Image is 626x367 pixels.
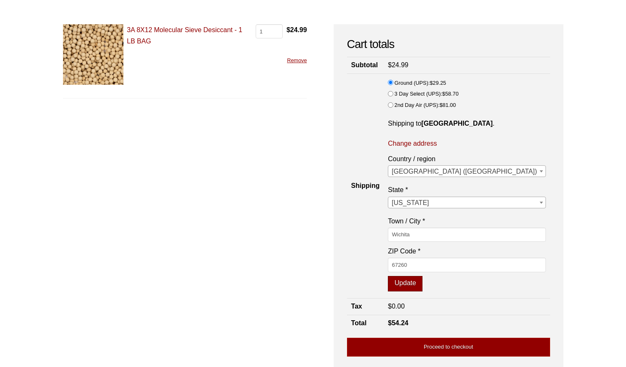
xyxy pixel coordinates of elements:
label: Ground (UPS): [395,78,446,88]
button: Update [388,276,422,292]
a: Remove this item [287,57,307,63]
label: Town / City [388,215,546,227]
h2: Cart totals [347,38,550,51]
bdi: 24.99 [287,26,307,33]
a: Proceed to checkout [347,338,550,357]
span: $ [287,26,290,33]
bdi: 54.24 [388,319,408,327]
span: Kansas [388,197,546,208]
span: $ [388,319,392,327]
span: United States (US) [388,166,545,177]
bdi: 0.00 [388,303,405,310]
strong: [GEOGRAPHIC_DATA] [421,120,493,127]
bdi: 81.00 [440,102,456,108]
a: Change address [388,139,437,148]
span: $ [442,91,445,97]
span: $ [388,61,392,68]
span: United States (US) [388,165,546,177]
span: $ [388,303,392,310]
label: 2nd Day Air (UPS): [395,101,456,110]
bdi: 24.99 [388,61,408,68]
input: Product quantity [256,24,283,38]
th: Shipping [347,73,384,299]
th: Subtotal [347,57,384,73]
bdi: 58.70 [442,91,458,97]
label: ZIP Code [388,246,546,257]
th: Tax [347,299,384,315]
label: 3 Day Select (UPS): [395,89,459,99]
label: State [388,184,546,195]
label: Country / region [388,153,546,165]
span: $ [430,80,432,86]
span: Kansas [388,197,545,209]
p: Shipping to . [388,119,546,128]
th: Total [347,315,384,331]
img: 3A 8X12 Molecular Sieve Desiccant - 1 LB BAG [63,24,123,85]
span: $ [440,102,442,108]
bdi: 29.25 [430,80,446,86]
a: 3A 8X12 Molecular Sieve Desiccant - 1 LB BAG [127,26,242,45]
